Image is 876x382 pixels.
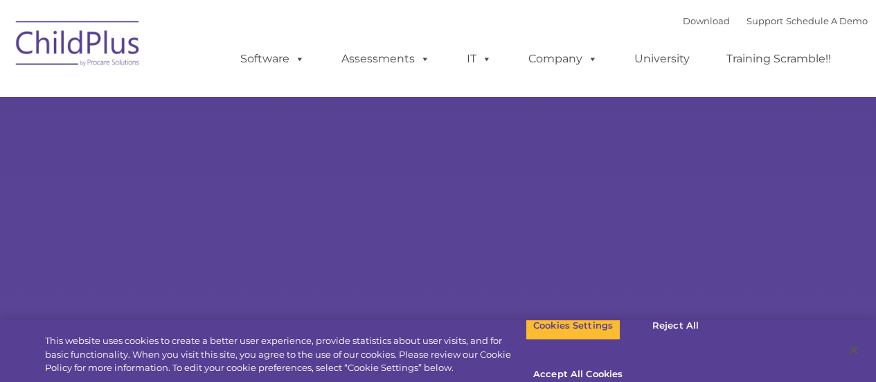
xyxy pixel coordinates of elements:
[226,45,319,73] a: Software
[620,45,704,73] a: University
[786,15,868,26] a: Schedule A Demo
[526,311,620,340] button: Cookies Settings
[713,45,845,73] a: Training Scramble!!
[45,334,526,375] div: This website uses cookies to create a better user experience, provide statistics about user visit...
[683,15,730,26] a: Download
[839,335,869,365] button: Close
[632,311,719,340] button: Reject All
[9,11,148,80] img: ChildPlus by Procare Solutions
[747,15,783,26] a: Support
[453,45,506,73] a: IT
[328,45,444,73] a: Assessments
[515,45,611,73] a: Company
[683,15,868,26] font: |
